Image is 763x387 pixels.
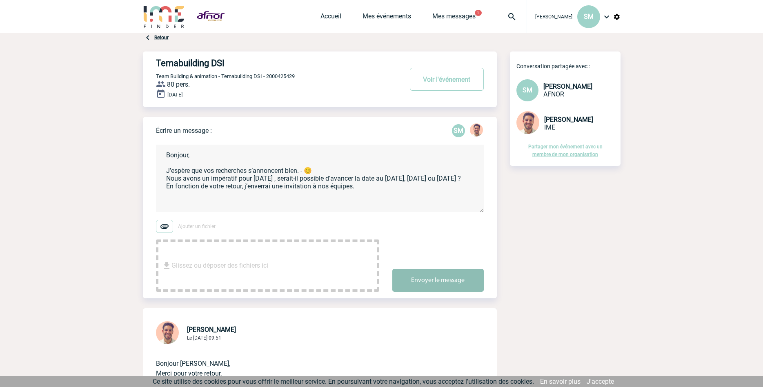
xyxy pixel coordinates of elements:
span: Glissez ou déposer des fichiers ici [171,245,268,286]
a: En savoir plus [540,378,581,385]
a: Mes événements [363,12,411,24]
span: [PERSON_NAME] [535,14,572,20]
span: SM [584,13,594,20]
span: Le [DATE] 09:51 [187,335,221,341]
a: Mes messages [432,12,476,24]
span: [DATE] [167,92,182,98]
span: [PERSON_NAME] [543,83,592,90]
a: J'accepte [587,378,614,385]
p: SM [452,124,465,137]
span: Ajouter un fichier [178,224,216,229]
img: 132114-0.jpg [516,111,539,134]
h4: Temabuilding DSI [156,58,378,68]
span: Team Building & animation - Temabuilding DSI - 2000425429 [156,73,295,79]
a: Partager mon événement avec un membre de mon organisation [528,144,603,157]
span: IME [544,123,555,131]
p: Conversation partagée avec : [516,63,621,69]
span: SM [523,86,532,94]
span: AFNOR [543,90,564,98]
a: Retour [154,35,169,40]
span: 80 pers. [167,81,190,88]
img: 132114-0.jpg [470,123,483,136]
span: [PERSON_NAME] [544,116,593,123]
div: Sylvia MARCET [452,124,465,137]
a: Accueil [320,12,341,24]
span: Ce site utilise des cookies pour vous offrir le meilleur service. En poursuivant votre navigation... [153,378,534,385]
button: Envoyer le message [392,269,484,292]
img: IME-Finder [143,5,185,28]
p: Écrire un message : [156,127,212,134]
button: Voir l'événement [410,68,484,91]
span: [PERSON_NAME] [187,326,236,333]
img: file_download.svg [162,261,171,271]
button: 1 [475,10,482,16]
img: 132114-0.jpg [156,321,179,344]
div: Yanis DE CLERCQ [470,123,483,138]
